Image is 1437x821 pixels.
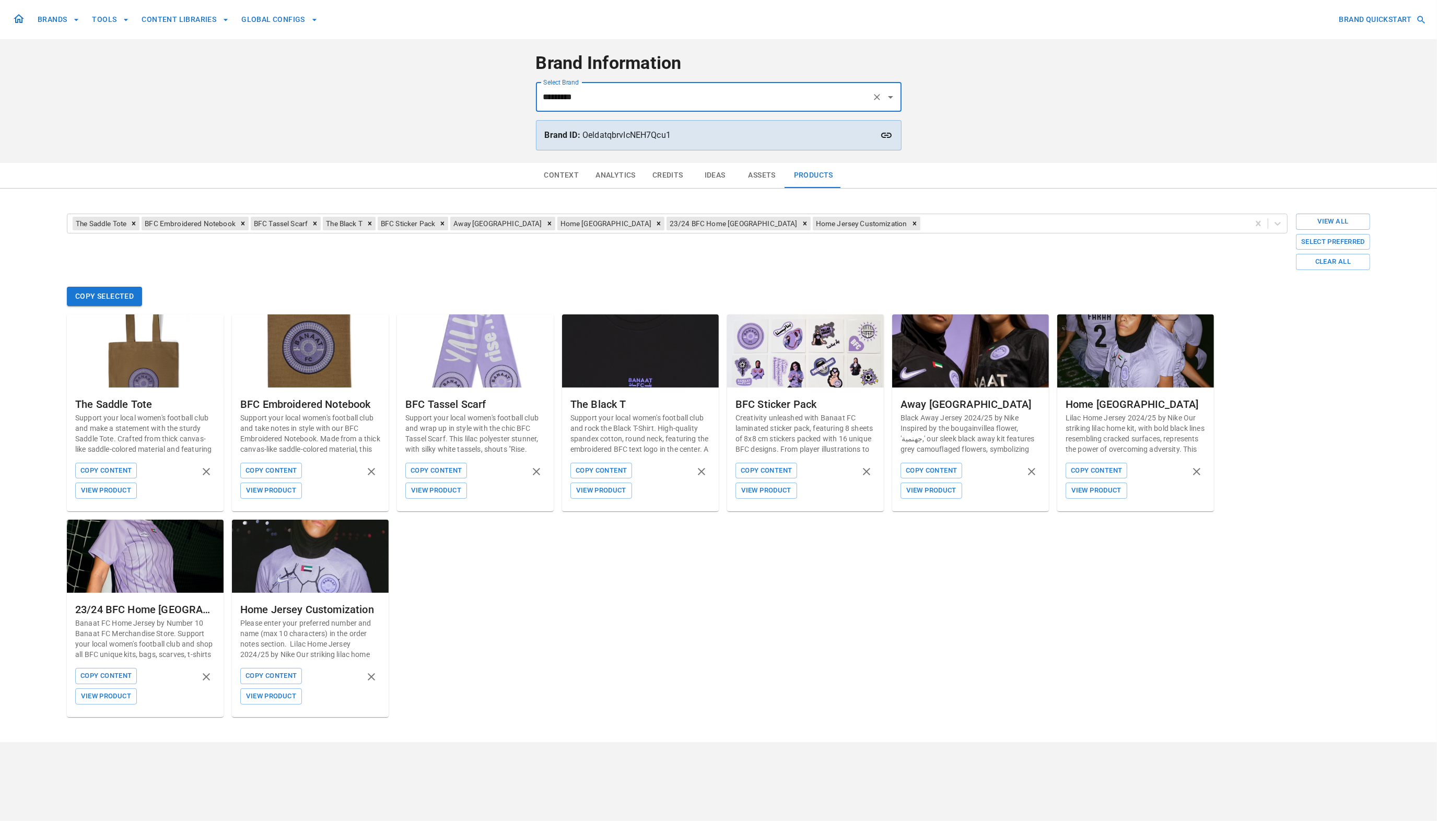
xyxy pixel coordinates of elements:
button: remove product [693,463,710,480]
img: The Black T [562,314,719,388]
button: View Product [1066,483,1127,499]
img: BFC Tassel Scarf [397,314,554,388]
button: View All [1296,214,1370,230]
button: View Product [240,483,302,499]
button: BRANDS [33,10,84,29]
button: Copy Content [75,668,137,684]
button: View Product [405,483,467,499]
button: Credits [644,163,692,188]
p: Support your local women's football club and wrap up in style with the chic BFC Tassel Scarf. Thi... [405,413,545,454]
p: Creativity unleashed with Banaat FC laminated sticker pack, featuring 8 sheets of 8x8 cm stickers... [735,413,875,454]
button: Copy Content [75,463,137,479]
div: The Black T [323,217,364,230]
div: Remove Home Jersey [653,217,664,230]
button: remove product [363,463,380,480]
div: Remove The Saddle Tote [128,217,139,230]
button: Copy Content [405,463,467,479]
button: Ideas [692,163,739,188]
img: BFC Embroidered Notebook [232,314,389,388]
button: Copy Selected [67,287,142,306]
p: Lilac Home Jersey 2024/25 by Nike Our striking lilac home kit, with bold black lines resembling c... [1066,413,1206,454]
div: Remove 23/24 BFC Home Jersey [799,217,811,230]
strong: Brand ID: [545,130,580,140]
p: Support your local women's football club and take notes in style with our BFC Embroidered Noteboo... [240,413,380,454]
div: Remove Away Jersey [544,217,555,230]
button: Copy Content [240,463,302,479]
div: Away [GEOGRAPHIC_DATA] [450,217,543,230]
p: Support your local women's football club and rock the Black T-Shirt. High-quality spandex cotton,... [570,413,710,454]
h4: Brand Information [536,52,902,74]
div: Remove Home Jersey Customization [909,217,920,230]
button: TOOLS [88,10,133,29]
div: BFC Tassel Scarf [251,217,309,230]
div: Home Jersey Customization [240,601,380,618]
button: Copy Content [901,463,962,479]
div: The Black T [570,396,710,413]
button: remove product [363,668,380,686]
button: View Product [570,483,632,499]
p: Support your local women's football club and make a statement with the sturdy Saddle Tote. Crafte... [75,413,215,454]
div: Remove BFC Sticker Pack [437,217,448,230]
button: remove product [197,668,215,686]
div: The Saddle Tote [73,217,128,230]
button: BRAND QUICKSTART [1335,10,1429,29]
button: Copy Content [240,668,302,684]
button: View Product [75,483,137,499]
div: 23/24 BFC Home [GEOGRAPHIC_DATA] [75,601,215,618]
button: remove product [858,463,875,480]
img: BFC Sticker Pack [727,314,884,388]
div: Remove BFC Embroidered Notebook [237,217,249,230]
button: View Product [901,483,962,499]
button: Analytics [587,163,644,188]
button: View Product [75,688,137,705]
button: remove product [528,463,545,480]
div: BFC Sticker Pack [735,396,875,413]
div: Away [GEOGRAPHIC_DATA] [901,396,1041,413]
div: BFC Sticker Pack [378,217,437,230]
img: The Saddle Tote [67,314,224,388]
div: The Saddle Tote [75,396,215,413]
div: Remove The Black T [364,217,376,230]
button: remove product [1188,463,1206,480]
button: Clear All [1296,254,1370,270]
button: Open [883,90,898,104]
div: BFC Tassel Scarf [405,396,545,413]
img: Away Jersey [892,314,1049,388]
button: Copy Content [1066,463,1127,479]
p: Please enter your preferred number and name (max 10 characters) in the order notes section. Lilac... [240,618,380,660]
button: Select Preferred [1296,234,1370,250]
button: Copy Content [735,463,797,479]
button: CONTENT LIBRARIES [137,10,233,29]
div: 23/24 BFC Home [GEOGRAPHIC_DATA] [667,217,799,230]
div: BFC Embroidered Notebook [240,396,380,413]
button: remove product [1023,463,1041,480]
div: BFC Embroidered Notebook [142,217,237,230]
button: Assets [739,163,786,188]
button: GLOBAL CONFIGS [237,10,322,29]
button: View Product [735,483,797,499]
div: Home [GEOGRAPHIC_DATA] [1066,396,1206,413]
img: Home Jersey Customization [232,520,389,593]
button: Context [536,163,588,188]
div: Remove BFC Tassel Scarf [309,217,321,230]
img: 23/24 BFC Home Jersey [67,520,224,593]
p: Black Away Jersey 2024/25 by Nike Inspired by the bougainvillea flower, 'جهنمية,' our sleek black... [901,413,1041,454]
div: Home [GEOGRAPHIC_DATA] [557,217,653,230]
button: Clear [870,90,884,104]
label: Select Brand [543,78,579,87]
button: View Product [240,688,302,705]
p: OeldatqbrvIcNEH7Qcu1 [545,129,893,142]
img: Home Jersey [1057,314,1214,388]
button: Products [786,163,842,188]
button: Copy Content [570,463,632,479]
div: Home Jersey Customization [813,217,909,230]
button: remove product [197,463,215,480]
p: Banaat FC Home Jersey by Number 10 Banaat FC Merchandise Store. Support your local women's footba... [75,618,215,660]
